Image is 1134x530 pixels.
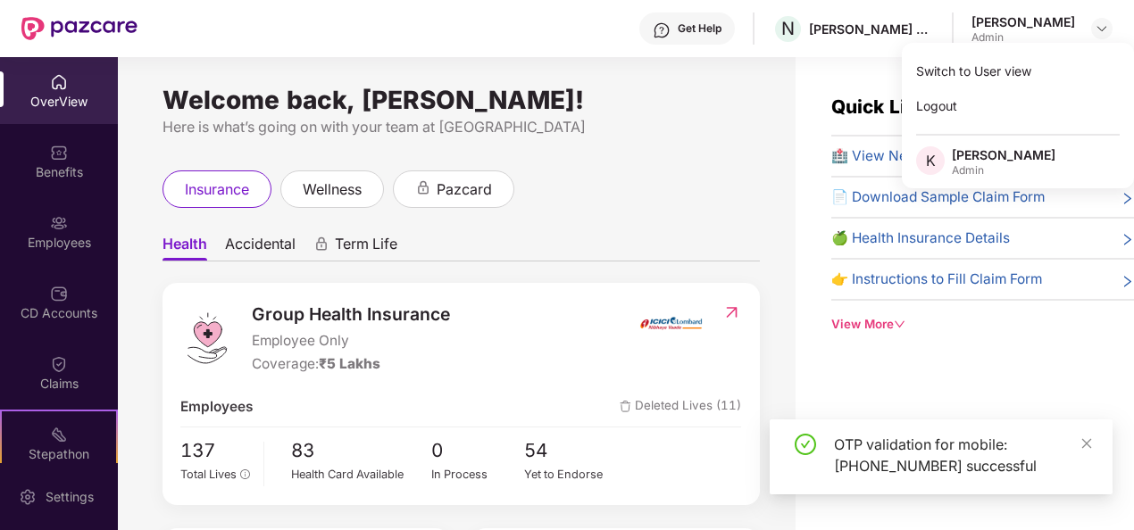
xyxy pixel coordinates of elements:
img: svg+xml;base64,PHN2ZyBpZD0iU2V0dGluZy0yMHgyMCIgeG1sbnM9Imh0dHA6Ly93d3cudzMub3JnLzIwMDAvc3ZnIiB3aW... [19,488,37,506]
div: Get Help [678,21,721,36]
span: 👉 Instructions to Fill Claim Form [831,269,1042,290]
span: Group Health Insurance [252,301,450,327]
span: 137 [180,436,251,466]
img: svg+xml;base64,PHN2ZyBpZD0iQ2xhaW0iIHhtbG5zPSJodHRwOi8vd3d3LnczLm9yZy8yMDAwL3N2ZyIgd2lkdGg9IjIwIi... [50,355,68,373]
div: Welcome back, [PERSON_NAME]! [163,93,760,107]
span: N [781,18,795,39]
img: svg+xml;base64,PHN2ZyBpZD0iQmVuZWZpdHMiIHhtbG5zPSJodHRwOi8vd3d3LnczLm9yZy8yMDAwL3N2ZyIgd2lkdGg9Ij... [50,144,68,161]
img: New Pazcare Logo [21,17,138,40]
img: RedirectIcon [722,303,741,321]
span: Employees [180,396,253,418]
span: wellness [303,178,362,201]
span: 🏥 View Network Hospitals [831,145,1007,167]
img: svg+xml;base64,PHN2ZyBpZD0iQ0RfQWNjb3VudHMiIGRhdGEtbmFtZT0iQ0QgQWNjb3VudHMiIHhtbG5zPSJodHRwOi8vd3... [50,285,68,302]
div: [PERSON_NAME] DIGITAL LLP [809,21,934,37]
div: Yet to Endorse [524,466,618,484]
span: Deleted Lives (11) [620,396,741,418]
div: [PERSON_NAME] [952,146,1055,163]
span: insurance [185,178,249,201]
span: 🍏 Health Insurance Details [831,228,1010,249]
span: close [1080,437,1093,450]
img: svg+xml;base64,PHN2ZyBpZD0iSG9tZSIgeG1sbnM9Imh0dHA6Ly93d3cudzMub3JnLzIwMDAvc3ZnIiB3aWR0aD0iMjAiIG... [50,73,68,91]
span: 0 [431,436,525,466]
div: animation [415,180,431,196]
span: down [894,319,905,330]
span: check-circle [795,434,816,455]
span: info-circle [240,469,250,479]
div: [PERSON_NAME] [971,13,1075,30]
div: Logout [902,88,1134,123]
div: Admin [952,163,1055,178]
span: right [1121,231,1134,249]
img: svg+xml;base64,PHN2ZyBpZD0iSGVscC0zMngzMiIgeG1sbnM9Imh0dHA6Ly93d3cudzMub3JnLzIwMDAvc3ZnIiB3aWR0aD... [653,21,671,39]
span: 83 [291,436,431,466]
span: Total Lives [180,468,237,481]
span: right [1121,272,1134,290]
span: Health [163,235,207,261]
div: Coverage: [252,353,450,375]
span: ₹5 Lakhs [319,355,380,372]
img: svg+xml;base64,PHN2ZyBpZD0iRHJvcGRvd24tMzJ4MzIiIHhtbG5zPSJodHRwOi8vd3d3LnczLm9yZy8yMDAwL3N2ZyIgd2... [1095,21,1109,36]
span: pazcard [437,178,492,201]
div: OTP validation for mobile: [PHONE_NUMBER] successful [834,434,1091,476]
img: deleteIcon [620,401,631,412]
div: Stepathon [2,445,116,463]
img: logo [180,311,234,365]
div: View More [831,315,1134,334]
div: Health Card Available [291,466,431,484]
span: 54 [524,436,618,466]
span: Quick Links [831,95,938,118]
img: svg+xml;base64,PHN2ZyB4bWxucz0iaHR0cDovL3d3dy53My5vcmcvMjAwMC9zdmciIHdpZHRoPSIyMSIgaGVpZ2h0PSIyMC... [50,426,68,443]
span: K [926,150,936,171]
span: Accidental [225,235,296,261]
div: Settings [40,488,99,506]
span: Term Life [335,235,397,261]
div: In Process [431,466,525,484]
div: Here is what’s going on with your team at [GEOGRAPHIC_DATA] [163,116,760,138]
span: Employee Only [252,330,450,352]
div: Admin [971,30,1075,45]
div: animation [313,236,329,253]
img: insurerIcon [638,301,705,345]
span: 📄 Download Sample Claim Form [831,186,1045,208]
div: Switch to User view [902,54,1134,88]
span: right [1121,190,1134,208]
img: svg+xml;base64,PHN2ZyBpZD0iRW1wbG95ZWVzIiB4bWxucz0iaHR0cDovL3d3dy53My5vcmcvMjAwMC9zdmciIHdpZHRoPS... [50,214,68,232]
